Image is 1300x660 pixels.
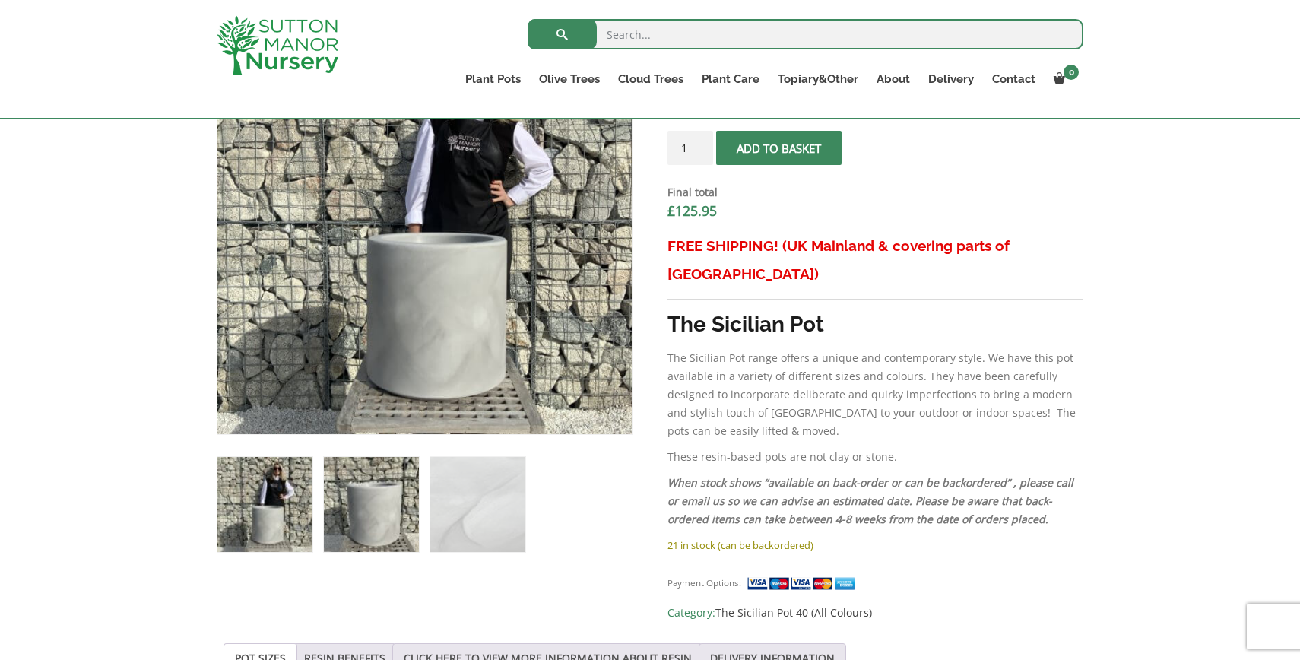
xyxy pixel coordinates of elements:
[456,68,530,90] a: Plant Pots
[667,312,824,337] strong: The Sicilian Pot
[667,131,713,165] input: Product quantity
[1064,65,1079,80] span: 0
[528,19,1083,49] input: Search...
[217,15,338,75] img: logo
[217,457,312,552] img: The Sicilian Cylinder Pot 40 Colour Grey Stone
[430,457,525,552] img: The Sicilian Cylinder Pot 40 Colour Grey Stone - Image 3
[667,448,1083,466] p: These resin-based pots are not clay or stone.
[667,536,1083,554] p: 21 in stock (can be backordered)
[716,131,842,165] button: Add to basket
[867,68,919,90] a: About
[667,201,675,220] span: £
[667,577,741,589] small: Payment Options:
[919,68,983,90] a: Delivery
[324,457,419,552] img: The Sicilian Cylinder Pot 40 Colour Grey Stone - Image 2
[667,183,1083,201] dt: Final total
[983,68,1045,90] a: Contact
[530,68,609,90] a: Olive Trees
[715,605,872,620] a: The Sicilian Pot 40 (All Colours)
[667,349,1083,440] p: The Sicilian Pot range offers a unique and contemporary style. We have this pot available in a va...
[667,232,1083,288] h3: FREE SHIPPING! (UK Mainland & covering parts of [GEOGRAPHIC_DATA])
[769,68,867,90] a: Topiary&Other
[667,604,1083,622] span: Category:
[1045,68,1083,90] a: 0
[667,475,1073,526] em: When stock shows “available on back-order or can be backordered” , please call or email us so we ...
[609,68,693,90] a: Cloud Trees
[667,201,717,220] bdi: 125.95
[693,68,769,90] a: Plant Care
[747,576,861,592] img: payment supported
